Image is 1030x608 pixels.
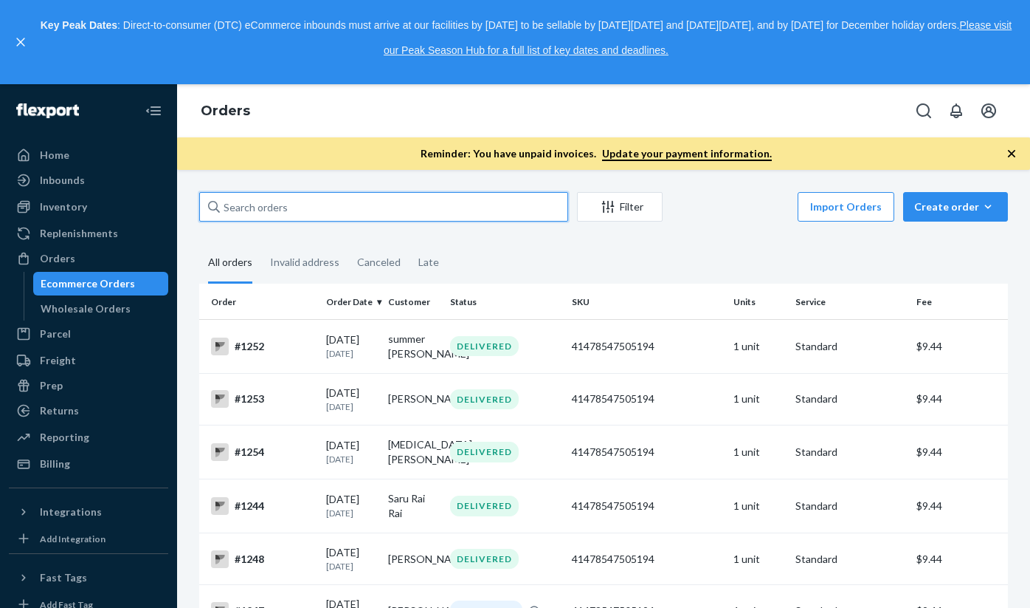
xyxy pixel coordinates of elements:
div: [DATE] [326,438,376,465]
div: Customer [388,296,438,308]
div: All orders [208,243,252,284]
td: $9.44 [910,426,1008,479]
strong: Key Peak Dates [41,19,117,31]
td: summer [PERSON_NAME] [382,319,444,373]
a: Wholesale Orders [33,297,169,321]
p: [DATE] [326,507,376,519]
button: close, [13,35,28,49]
a: Returns [9,399,168,423]
th: Order Date [320,284,382,319]
div: #1253 [211,390,314,408]
td: [MEDICAL_DATA][PERSON_NAME] [382,426,444,479]
div: Inbounds [40,173,85,188]
td: 1 unit [727,479,789,533]
div: DELIVERED [450,442,519,462]
td: 1 unit [727,373,789,425]
div: Freight [40,353,76,368]
td: [PERSON_NAME] [382,373,444,425]
th: Units [727,284,789,319]
div: Home [40,148,69,163]
div: 41478547505194 [572,445,722,460]
div: #1244 [211,497,314,515]
a: Ecommerce Orders [33,272,169,296]
p: Reminder: You have unpaid invoices. [421,146,772,161]
td: $9.44 [910,533,1008,585]
div: Prep [40,378,63,393]
div: Orders [40,251,75,266]
th: SKU [566,284,727,319]
a: Reporting [9,426,168,449]
div: Inventory [40,199,87,214]
div: #1252 [211,338,314,355]
button: Close Navigation [139,96,168,126]
div: 41478547505194 [572,552,722,567]
p: [DATE] [326,400,376,413]
a: Billing [9,452,168,476]
div: [DATE] [326,386,376,413]
div: Integrations [40,505,102,519]
div: [DATE] [326,492,376,519]
td: 1 unit [727,533,789,585]
p: Standard [795,499,905,513]
th: Order [199,284,320,319]
td: 1 unit [727,426,789,479]
p: Standard [795,552,905,567]
div: [DATE] [326,332,376,360]
div: #1248 [211,550,314,568]
th: Status [444,284,565,319]
a: Inventory [9,195,168,219]
div: Parcel [40,327,71,341]
div: DELIVERED [450,336,519,356]
p: Standard [795,392,905,406]
div: Filter [578,199,662,214]
div: 41478547505194 [572,499,722,513]
button: Open notifications [941,96,971,126]
p: Standard [795,445,905,460]
div: 41478547505194 [572,392,722,406]
a: Prep [9,374,168,397]
div: Billing [40,457,70,471]
td: 1 unit [727,319,789,373]
div: Add Integration [40,533,106,545]
div: 41478547505194 [572,339,722,354]
a: Freight [9,349,168,372]
div: Canceled [357,243,401,281]
a: Parcel [9,322,168,346]
th: Fee [910,284,1008,319]
p: [DATE] [326,453,376,465]
div: Ecommerce Orders [41,276,135,291]
td: $9.44 [910,319,1008,373]
td: [PERSON_NAME] [382,533,444,585]
div: DELIVERED [450,389,519,409]
th: Service [789,284,910,319]
button: Create order [903,192,1008,222]
div: Wholesale Orders [41,301,131,316]
button: Integrations [9,500,168,524]
a: Please visit our Peak Season Hub for a full list of key dates and deadlines. [384,19,1012,56]
td: $9.44 [910,373,1008,425]
input: Search orders [199,192,568,222]
ol: breadcrumbs [189,90,262,133]
div: DELIVERED [450,549,519,569]
p: Standard [795,339,905,354]
div: #1254 [211,443,314,461]
a: Inbounds [9,168,168,192]
button: Open account menu [974,96,1003,126]
button: Open Search Box [909,96,939,126]
a: Orders [9,247,168,270]
a: Home [9,143,168,167]
p: : Direct-to-consumer (DTC) eCommerce inbounds must arrive at our facilities by [DATE] to be sella... [35,13,1017,63]
div: Reporting [40,430,89,445]
a: Update your payment information. [602,147,772,161]
div: DELIVERED [450,496,519,516]
button: Import Orders [798,192,894,222]
td: $9.44 [910,479,1008,533]
button: Filter [577,192,663,222]
div: Fast Tags [40,570,87,585]
div: Returns [40,403,79,418]
div: Replenishments [40,226,118,241]
div: Create order [914,199,997,214]
img: Flexport logo [16,103,79,118]
div: Late [418,243,439,281]
a: Add Integration [9,530,168,547]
